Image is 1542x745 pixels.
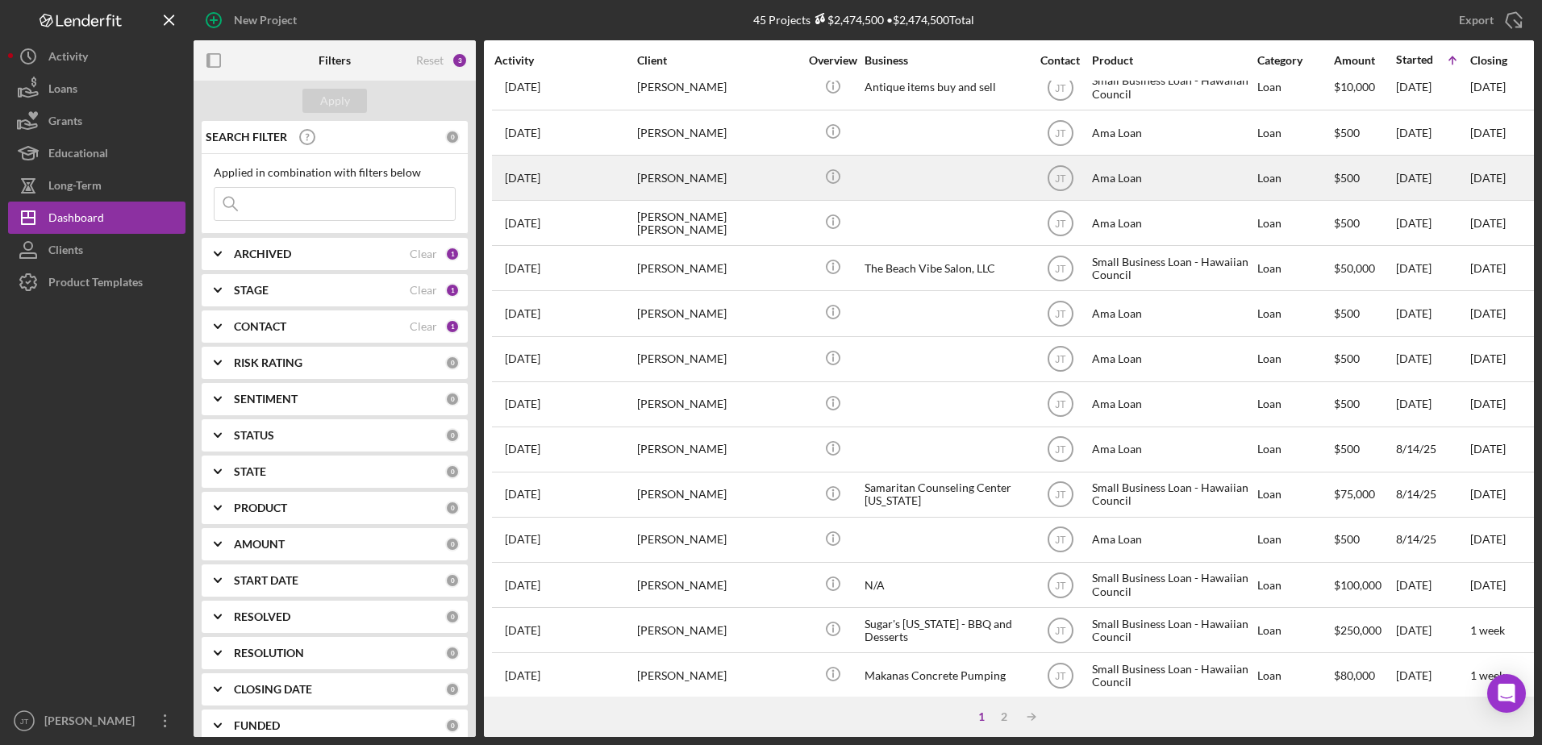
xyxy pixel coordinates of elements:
[993,710,1015,723] div: 2
[302,89,367,113] button: Apply
[48,202,104,238] div: Dashboard
[1470,668,1505,682] time: 1 week
[1257,654,1332,697] div: Loan
[505,352,540,365] time: 2025-08-13 21:56
[20,717,29,726] text: JT
[1470,80,1506,94] time: [DATE]
[1459,4,1494,36] div: Export
[1257,247,1332,289] div: Loan
[505,397,540,410] time: 2025-08-13 22:59
[445,537,460,551] div: 0
[865,247,1026,289] div: The Beach Vibe Salon, LLC
[1470,487,1506,501] time: [DATE]
[8,105,185,137] a: Grants
[319,54,351,67] b: Filters
[1055,489,1066,501] text: JT
[1257,609,1332,651] div: Loan
[8,137,185,169] button: Educational
[637,654,798,697] div: [PERSON_NAME]
[445,501,460,515] div: 0
[865,654,1026,697] div: Makanas Concrete Pumping
[8,234,185,266] a: Clients
[1334,352,1360,365] span: $500
[1334,578,1382,592] span: $100,000
[445,319,460,334] div: 1
[194,4,313,36] button: New Project
[1470,578,1506,592] time: [DATE]
[1334,261,1375,275] span: $50,000
[1092,54,1253,67] div: Product
[1092,654,1253,697] div: Small Business Loan - Hawaiian Council
[445,356,460,370] div: 0
[445,130,460,144] div: 0
[1257,66,1332,109] div: Loan
[505,579,540,592] time: 2025-08-18 17:45
[505,624,540,637] time: 2025-08-24 21:30
[637,518,798,561] div: [PERSON_NAME]
[8,705,185,737] button: JT[PERSON_NAME]
[320,89,350,113] div: Apply
[1396,202,1469,244] div: [DATE]
[1092,609,1253,651] div: Small Business Loan - Hawaiian Council
[445,247,460,261] div: 1
[1055,127,1066,139] text: JT
[234,393,298,406] b: SENTIMENT
[48,40,88,77] div: Activity
[445,610,460,624] div: 0
[1334,623,1382,637] span: $250,000
[1055,580,1066,591] text: JT
[1396,338,1469,381] div: [DATE]
[1055,309,1066,320] text: JT
[1055,218,1066,229] text: JT
[234,4,297,36] div: New Project
[8,266,185,298] a: Product Templates
[1257,564,1332,606] div: Loan
[505,127,540,139] time: 2025-08-30 01:37
[1470,306,1506,320] time: [DATE]
[445,392,460,406] div: 0
[1334,126,1360,139] span: $500
[1055,444,1066,456] text: JT
[1092,518,1253,561] div: Ama Loan
[1470,623,1505,637] time: 1 week
[637,202,798,244] div: [PERSON_NAME] [PERSON_NAME]
[234,356,302,369] b: RISK RATING
[234,683,312,696] b: CLOSING DATE
[1257,383,1332,426] div: Loan
[505,488,540,501] time: 2025-08-14 20:13
[1470,171,1506,185] time: [DATE]
[1334,668,1375,682] span: $80,000
[1396,473,1469,516] div: 8/14/25
[234,465,266,478] b: STATE
[1055,173,1066,184] text: JT
[865,609,1026,651] div: Sugar's [US_STATE] - BBQ and Desserts
[445,573,460,588] div: 0
[416,54,444,67] div: Reset
[1396,654,1469,697] div: [DATE]
[637,247,798,289] div: [PERSON_NAME]
[505,669,540,682] time: 2025-09-16 19:13
[1092,564,1253,606] div: Small Business Loan - Hawaiian Council
[494,54,636,67] div: Activity
[637,111,798,154] div: [PERSON_NAME]
[1055,354,1066,365] text: JT
[445,718,460,733] div: 0
[8,73,185,105] button: Loans
[234,538,285,551] b: AMOUNT
[865,473,1026,516] div: Samaritan Counseling Center [US_STATE]
[234,502,287,514] b: PRODUCT
[865,54,1026,67] div: Business
[1257,292,1332,335] div: Loan
[8,40,185,73] a: Activity
[1257,338,1332,381] div: Loan
[505,262,540,275] time: 2025-08-13 02:50
[234,647,304,660] b: RESOLUTION
[1092,156,1253,199] div: Ama Loan
[1334,487,1375,501] span: $75,000
[1257,156,1332,199] div: Loan
[48,169,102,206] div: Long-Term
[802,54,863,67] div: Overview
[1470,442,1506,456] time: [DATE]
